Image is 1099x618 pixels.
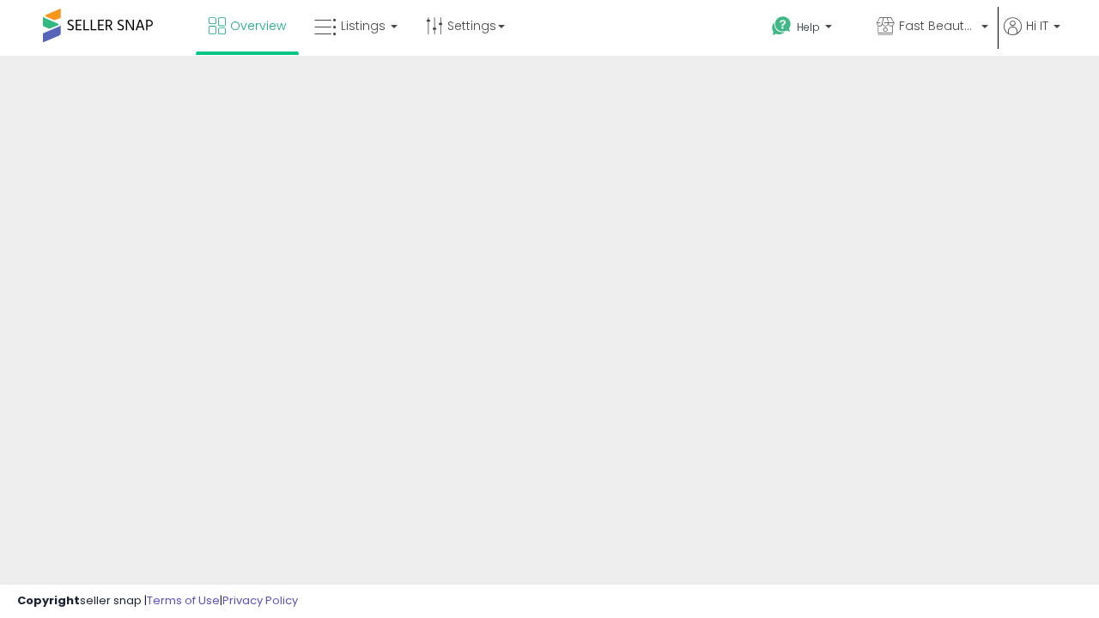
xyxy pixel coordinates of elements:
[341,17,386,34] span: Listings
[797,20,820,34] span: Help
[758,3,861,56] a: Help
[147,592,220,609] a: Terms of Use
[230,17,286,34] span: Overview
[17,592,80,609] strong: Copyright
[222,592,298,609] a: Privacy Policy
[1026,17,1048,34] span: Hi IT
[771,15,792,37] i: Get Help
[899,17,976,34] span: Fast Beauty ([GEOGRAPHIC_DATA])
[1004,17,1060,56] a: Hi IT
[17,593,298,609] div: seller snap | |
